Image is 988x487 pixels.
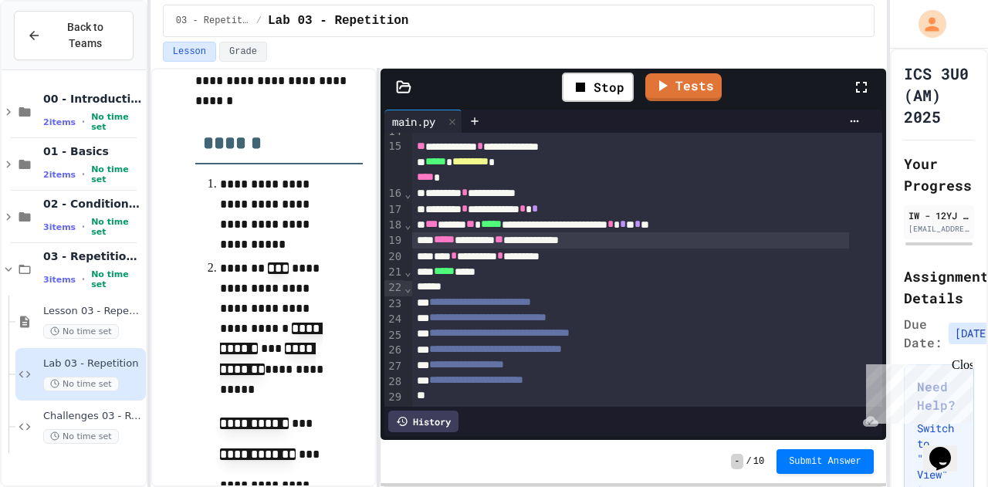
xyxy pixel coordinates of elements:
span: 10 [753,455,764,468]
span: Fold line [404,265,411,278]
span: Lab 03 - Repetition [268,12,408,30]
div: 20 [384,249,404,265]
span: Challenges 03 - Repetition [43,410,143,423]
span: 3 items [43,222,76,232]
span: Back to Teams [50,19,120,52]
h1: ICS 3U0 (AM) 2025 [904,63,974,127]
div: 29 [384,390,404,405]
span: 00 - Introduction [43,92,143,106]
div: main.py [384,113,443,130]
span: No time set [43,324,119,339]
div: Stop [562,73,634,102]
span: No time set [91,164,143,184]
button: Grade [219,42,267,62]
span: No time set [43,429,119,444]
div: 18 [384,218,404,233]
span: 03 - Repetition (while and for) [43,249,143,263]
span: Fold line [404,282,411,294]
span: • [82,273,85,286]
span: • [82,116,85,128]
div: 21 [384,265,404,280]
iframe: chat widget [923,425,973,472]
div: 15 [384,139,404,186]
div: Chat with us now!Close [6,6,107,98]
div: 26 [384,343,404,358]
div: 28 [384,374,404,390]
div: 17 [384,202,404,218]
span: 03 - Repetition (while and for) [176,15,250,27]
div: My Account [902,6,950,42]
div: 30 [384,406,404,421]
span: No time set [91,112,143,132]
span: No time set [43,377,119,391]
div: 25 [384,328,404,343]
button: Back to Teams [14,11,134,60]
iframe: chat widget [860,358,973,424]
div: 24 [384,312,404,327]
div: IW - 12YJ 814484 [PERSON_NAME] SS [908,208,969,222]
span: / [256,15,262,27]
span: - [731,454,743,469]
h2: Your Progress [904,153,974,196]
span: Submit Answer [789,455,861,468]
span: Lesson 03 - Repetition [43,305,143,318]
span: • [82,221,85,233]
span: No time set [91,269,143,289]
button: Lesson [163,42,216,62]
span: 01 - Basics [43,144,143,158]
span: 2 items [43,170,76,180]
span: Fold line [404,218,411,231]
h2: Assignment Details [904,265,974,309]
span: 2 items [43,117,76,127]
a: Tests [645,73,722,101]
div: History [388,411,458,432]
div: 23 [384,296,404,312]
span: 3 items [43,275,76,285]
div: 16 [384,186,404,201]
div: 27 [384,359,404,374]
span: / [746,455,752,468]
span: Fold line [404,188,411,200]
span: No time set [91,217,143,237]
button: Submit Answer [777,449,874,474]
div: 19 [384,233,404,249]
span: Due Date: [904,315,942,352]
span: • [82,168,85,181]
div: main.py [384,110,462,133]
div: [EMAIL_ADDRESS][DOMAIN_NAME] [908,223,969,235]
div: 22 [384,280,404,296]
span: Lab 03 - Repetition [43,357,143,370]
span: 02 - Conditional Statements (if) [43,197,143,211]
